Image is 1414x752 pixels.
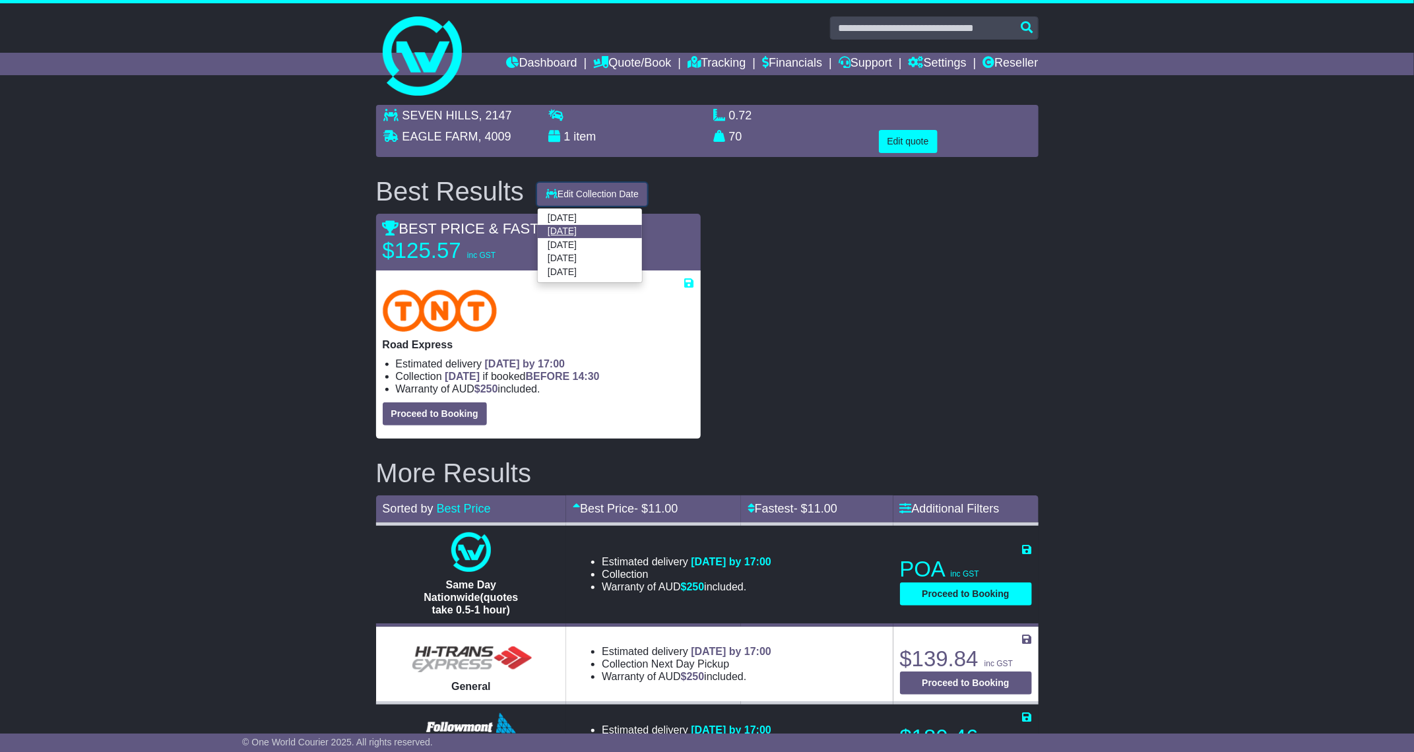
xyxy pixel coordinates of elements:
[478,130,511,143] span: , 4009
[687,671,705,682] span: 250
[485,358,565,369] span: [DATE] by 17:00
[538,238,642,251] a: [DATE]
[376,458,1039,487] h2: More Results
[445,371,480,382] span: [DATE]
[634,502,678,515] span: - $
[729,109,752,122] span: 0.72
[879,130,938,153] button: Edit quote
[602,645,771,658] li: Estimated delivery
[573,371,600,382] span: 14:30
[808,502,837,515] span: 11.00
[538,265,642,278] a: [DATE]
[602,555,771,568] li: Estimated delivery
[437,502,491,515] a: Best Price
[648,502,678,515] span: 11.00
[688,53,746,75] a: Tracking
[691,556,771,567] span: [DATE] by 17:00
[467,251,496,260] span: inc GST
[729,130,742,143] span: 70
[538,212,642,225] a: [DATE]
[383,502,434,515] span: Sorted by
[396,358,694,370] li: Estimated delivery
[593,53,671,75] a: Quote/Book
[602,658,771,670] li: Collection
[538,252,642,265] a: [DATE]
[602,670,771,683] li: Warranty of AUD included.
[900,582,1032,606] button: Proceed to Booking
[951,569,979,579] span: inc GST
[748,502,837,515] a: Fastest- $11.00
[445,371,599,382] span: if booked
[451,532,491,572] img: One World Courier: Same Day Nationwide(quotes take 0.5-1 hour)
[762,53,822,75] a: Financials
[507,53,577,75] a: Dashboard
[383,338,694,351] p: Road Express
[794,502,837,515] span: - $
[687,581,705,592] span: 250
[651,658,729,670] span: Next Day Pickup
[982,53,1038,75] a: Reseller
[573,502,678,515] a: Best Price- $11.00
[526,371,570,382] span: BEFORE
[909,53,967,75] a: Settings
[405,635,537,674] img: HiTrans (Machship): General
[383,237,548,264] p: $125.57
[681,581,705,592] span: $
[402,109,479,122] span: SEVEN HILLS
[396,370,694,383] li: Collection
[602,580,771,593] li: Warranty of AUD included.
[479,109,512,122] span: , 2147
[370,177,531,206] div: Best Results
[839,53,892,75] a: Support
[424,579,518,615] span: Same Day Nationwide(quotes take 0.5-1 hour)
[900,556,1032,582] p: POA
[242,737,433,747] span: © One World Courier 2025. All rights reserved.
[691,646,771,657] span: [DATE] by 17:00
[900,502,1000,515] a: Additional Filters
[480,383,498,394] span: 250
[900,724,1032,751] p: $180.46
[564,130,571,143] span: 1
[538,225,642,238] a: [DATE]
[383,290,498,332] img: TNT Domestic: Road Express
[602,724,806,736] li: Estimated delivery
[402,130,478,143] span: EAGLE FARM
[900,646,1032,672] p: $139.84
[383,220,567,237] span: BEST PRICE & FASTEST
[900,672,1032,695] button: Proceed to Booking
[984,659,1013,668] span: inc GST
[451,681,491,692] span: General
[396,383,694,395] li: Warranty of AUD included.
[602,568,771,580] li: Collection
[383,402,487,425] button: Proceed to Booking
[537,183,647,206] button: Edit Collection Date
[691,724,771,736] span: [DATE] by 17:00
[681,671,705,682] span: $
[474,383,498,394] span: $
[574,130,596,143] span: item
